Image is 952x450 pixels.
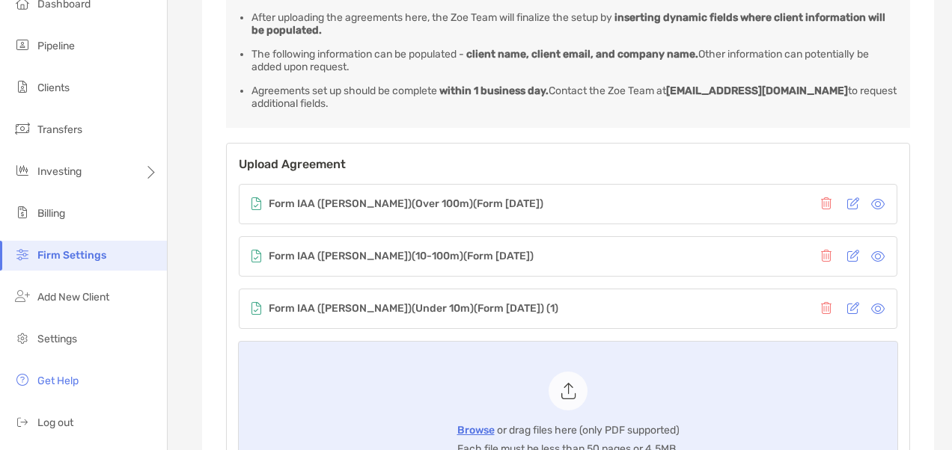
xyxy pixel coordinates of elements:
span: Investing [37,165,82,178]
span: Settings [37,333,77,345]
span: Add New Client [37,291,109,303]
img: transfers icon [13,120,31,138]
img: clients icon [13,78,31,96]
img: get-help icon [13,371,31,389]
img: billing icon [13,203,31,221]
img: logout icon [13,413,31,431]
li: The following information can be populated - Other information can potentially be added upon requ... [251,48,897,73]
img: investing icon [13,161,31,179]
span: Billing [37,207,65,220]
img: settings icon [13,329,31,347]
b: within 1 business day. [439,84,549,97]
span: Browse [457,424,495,437]
h4: Form IAA ([PERSON_NAME])(Under 10m)(Form [DATE]) (1) [269,303,558,315]
span: Log out [37,416,73,429]
b: [EMAIL_ADDRESS][DOMAIN_NAME] [666,84,848,97]
li: After uploading the agreements here, the Zoe Team will finalize the setup by [251,11,897,37]
li: Agreements set up should be complete Contact the Zoe Team at to request additional fields. [251,84,897,110]
span: Pipeline [37,40,75,52]
span: Firm Settings [37,249,106,262]
h4: Form IAA ([PERSON_NAME])(Over 100m)(Form [DATE]) [269,198,543,210]
img: pipeline icon [13,36,31,54]
span: Clients [37,81,70,94]
span: Get Help [37,375,79,387]
span: Transfers [37,123,82,136]
img: add_new_client icon [13,287,31,305]
b: inserting dynamic fields where client information will be populated. [251,11,885,37]
img: firm-settings icon [13,245,31,263]
b: client name, client email, and company name. [466,48,698,61]
h3: Upload Agreement [239,155,897,173]
p: or drag files here (only PDF supported) [457,421,680,440]
h4: Form IAA ([PERSON_NAME])(10-100m)(Form [DATE]) [269,250,534,262]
